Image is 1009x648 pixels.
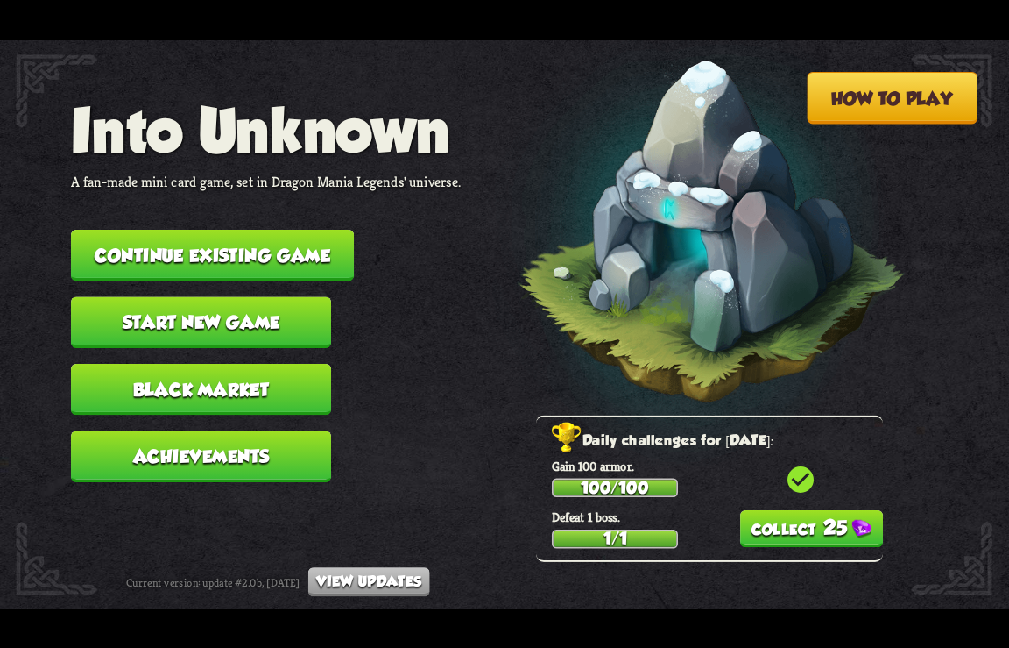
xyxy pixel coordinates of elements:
button: Black Market [71,364,331,416]
img: Floating_Cave_Rune_Glow.png [465,9,907,467]
p: Defeat 1 boss. [552,509,883,525]
button: 25 [740,509,883,546]
button: View updates [308,567,430,596]
h2: Daily challenges for [DATE]: [552,428,883,453]
button: Start new game [71,296,331,348]
h1: Into Unknown [71,96,462,164]
button: Continue existing game [71,230,354,281]
i: check_circle [785,464,816,495]
p: Gain 100 armor. [552,458,883,474]
button: Achievements [71,431,331,482]
div: Current version: update #2.0b, [DATE] [126,567,430,596]
div: 100/100 [554,480,676,495]
p: A fan-made mini card game, set in Dragon Mania Legends' universe. [71,172,462,190]
button: How to play [807,72,977,124]
div: 1/1 [554,531,676,546]
img: Golden_Trophy_Icon.png [552,422,582,453]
